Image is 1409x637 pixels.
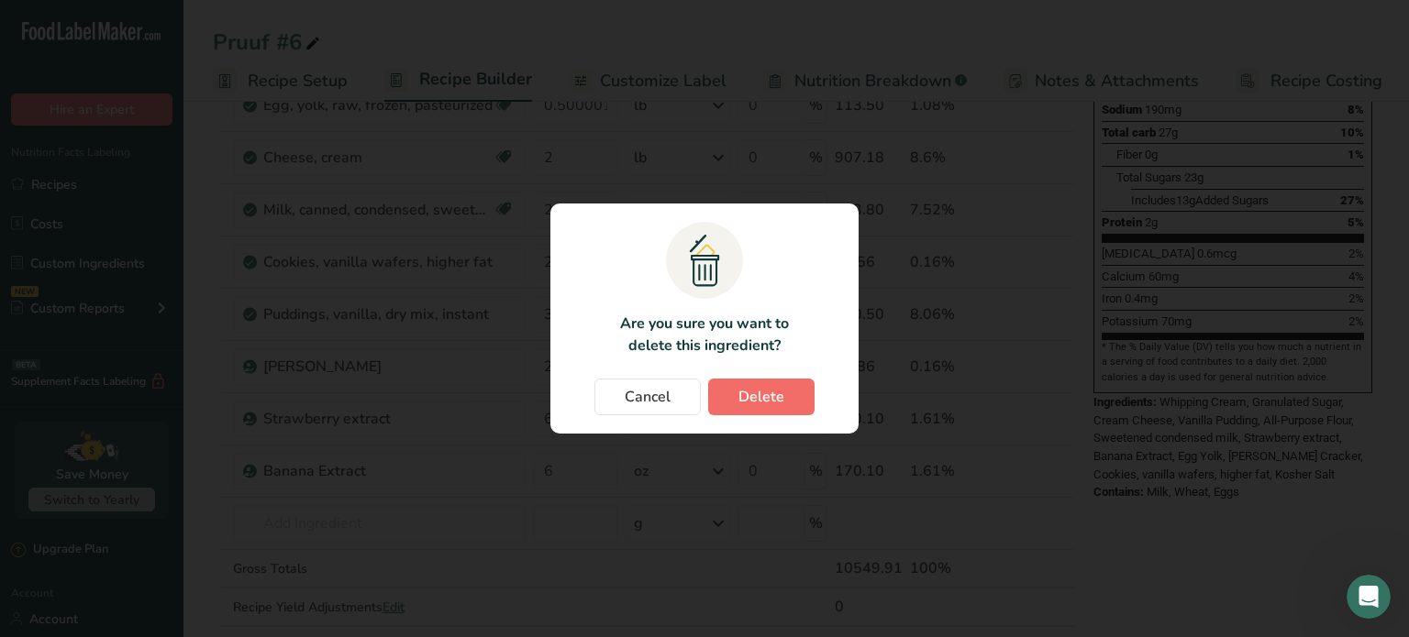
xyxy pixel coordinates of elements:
span: Cancel [625,386,671,408]
button: Delete [708,379,815,415]
iframe: Intercom live chat [1347,575,1391,619]
p: Are you sure you want to delete this ingredient? [609,313,799,357]
span: Delete [738,386,784,408]
button: Cancel [594,379,701,415]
